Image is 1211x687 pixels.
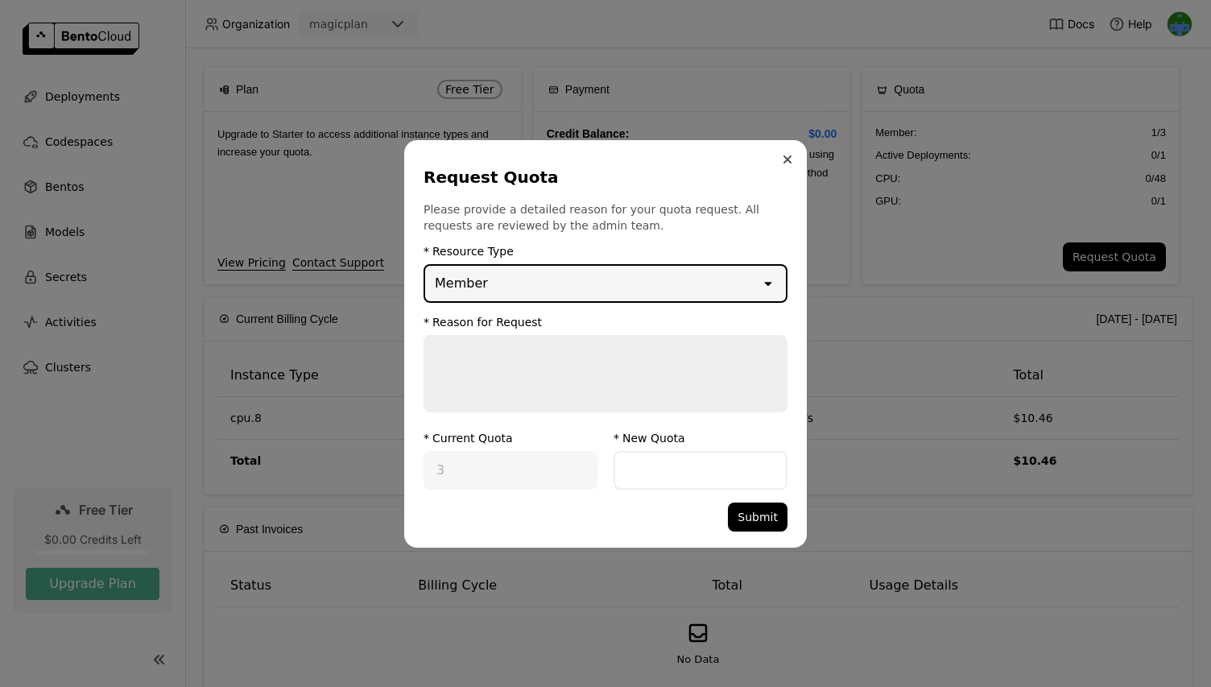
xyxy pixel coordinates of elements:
[490,274,491,293] input: Selected Member.
[424,201,787,234] p: Please provide a detailed reason for your quota request. All requests are reviewed by the admin t...
[728,503,787,532] button: Submit
[432,432,513,445] div: Current Quota
[622,432,685,445] div: New Quota
[435,274,488,293] div: Member
[432,245,514,258] div: Resource Type
[778,150,797,169] button: Close
[432,316,542,329] div: Reason for Request
[424,166,781,188] div: Request Quota
[404,140,807,548] div: dialog
[760,275,776,292] svg: open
